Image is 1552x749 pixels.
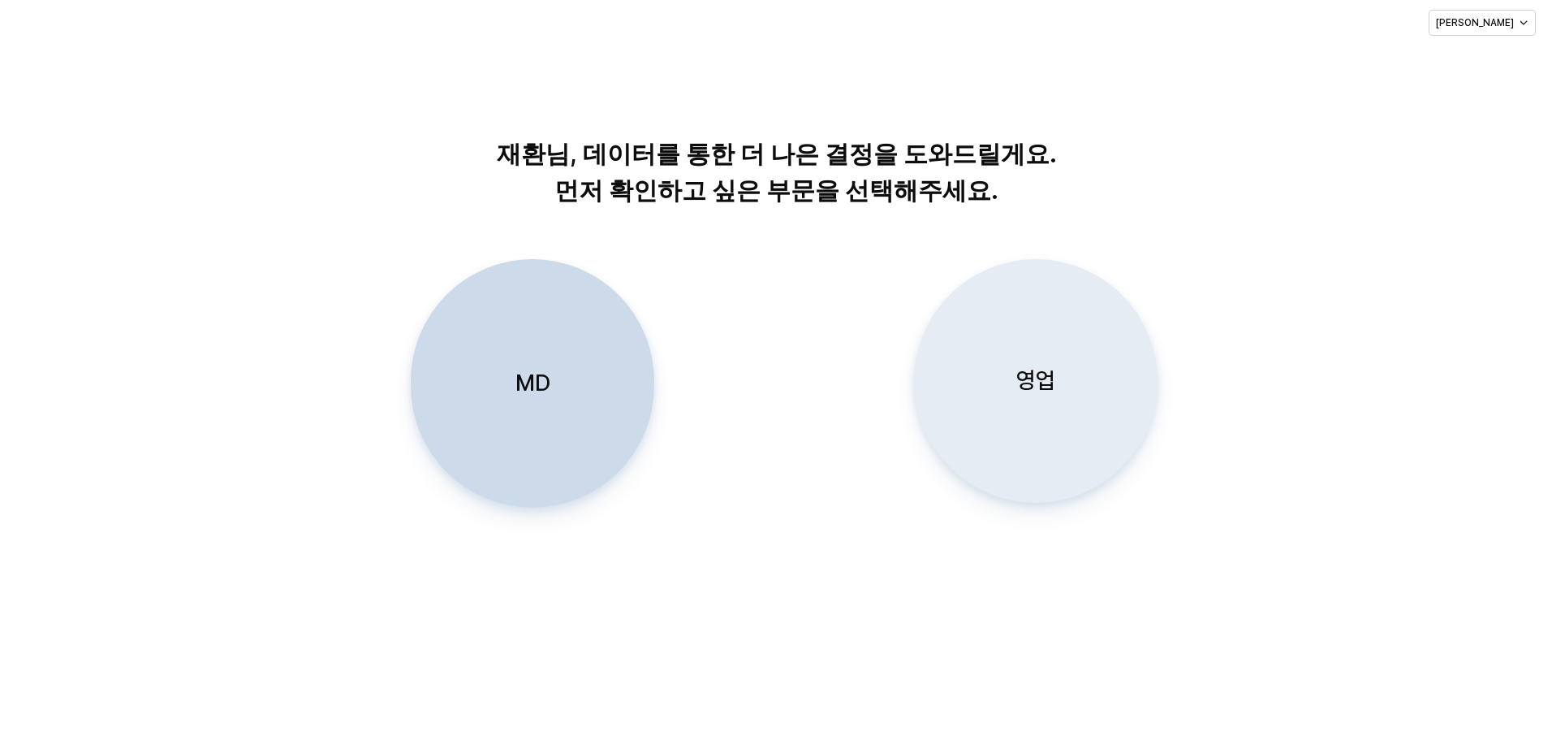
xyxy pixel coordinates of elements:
p: [PERSON_NAME] [1436,16,1514,29]
button: 영업 [914,259,1158,503]
button: MD [411,259,654,508]
button: [PERSON_NAME] [1429,10,1536,36]
p: 영업 [1016,366,1055,396]
p: MD [515,368,550,398]
p: 재환님, 데이터를 통한 더 나은 결정을 도와드릴게요. 먼저 확인하고 싶은 부문을 선택해주세요. [362,136,1191,209]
